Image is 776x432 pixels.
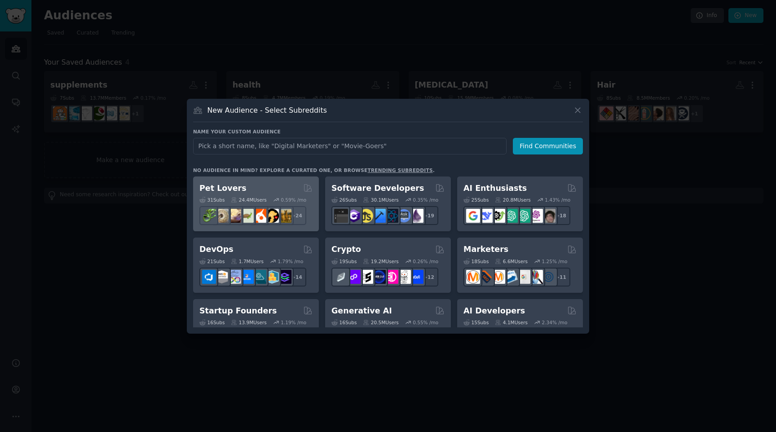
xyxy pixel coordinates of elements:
[240,270,254,284] img: DevOpsLinks
[495,197,530,203] div: 20.8M Users
[359,270,373,284] img: ethstaker
[334,209,348,223] img: software
[410,209,423,223] img: elixir
[331,258,357,264] div: 19 Sub s
[287,268,306,287] div: + 14
[265,209,279,223] img: PetAdvice
[463,244,508,255] h2: Marketers
[551,206,570,225] div: + 18
[202,209,216,223] img: herpetology
[199,197,225,203] div: 31 Sub s
[545,197,570,203] div: 1.43 % /mo
[551,268,570,287] div: + 11
[215,270,229,284] img: AWS_Certified_Experts
[281,319,306,326] div: 1.19 % /mo
[542,270,556,284] img: OnlineMarketing
[252,270,266,284] img: platformengineering
[347,270,361,284] img: 0xPolygon
[516,270,530,284] img: googleads
[227,270,241,284] img: Docker_DevOps
[193,167,435,173] div: No audience in mind? Explore a curated one, or browse .
[491,270,505,284] img: AskMarketing
[479,209,493,223] img: DeepSeek
[542,209,556,223] img: ArtificalIntelligence
[419,268,438,287] div: + 12
[347,209,361,223] img: csharp
[419,206,438,225] div: + 19
[199,183,247,194] h2: Pet Lovers
[463,197,489,203] div: 25 Sub s
[199,244,234,255] h2: DevOps
[207,106,327,115] h3: New Audience - Select Subreddits
[516,209,530,223] img: chatgpt_prompts_
[199,319,225,326] div: 16 Sub s
[281,197,306,203] div: 0.59 % /mo
[529,209,543,223] img: OpenAIDev
[278,209,291,223] img: dogbreed
[331,183,424,194] h2: Software Developers
[363,319,398,326] div: 20.5M Users
[265,270,279,284] img: aws_cdk
[202,270,216,284] img: azuredevops
[278,270,291,284] img: PlatformEngineers
[231,319,266,326] div: 13.9M Users
[384,270,398,284] img: defiblockchain
[331,197,357,203] div: 26 Sub s
[491,209,505,223] img: AItoolsCatalog
[413,258,438,264] div: 0.26 % /mo
[504,270,518,284] img: Emailmarketing
[384,209,398,223] img: reactnative
[363,197,398,203] div: 30.1M Users
[231,258,264,264] div: 1.7M Users
[215,209,229,223] img: ballpython
[410,270,423,284] img: defi_
[466,270,480,284] img: content_marketing
[331,319,357,326] div: 16 Sub s
[372,270,386,284] img: web3
[367,168,432,173] a: trending subreddits
[278,258,304,264] div: 1.79 % /mo
[199,305,277,317] h2: Startup Founders
[413,319,438,326] div: 0.55 % /mo
[413,197,438,203] div: 0.35 % /mo
[463,258,489,264] div: 18 Sub s
[463,319,489,326] div: 15 Sub s
[193,128,583,135] h3: Name your custom audience
[227,209,241,223] img: leopardgeckos
[463,305,525,317] h2: AI Developers
[240,209,254,223] img: turtle
[252,209,266,223] img: cockatiel
[231,197,266,203] div: 24.4M Users
[331,244,361,255] h2: Crypto
[199,258,225,264] div: 21 Sub s
[463,183,527,194] h2: AI Enthusiasts
[495,258,528,264] div: 6.6M Users
[504,209,518,223] img: chatgpt_promptDesign
[287,206,306,225] div: + 24
[479,270,493,284] img: bigseo
[397,209,411,223] img: AskComputerScience
[331,305,392,317] h2: Generative AI
[334,270,348,284] img: ethfinance
[529,270,543,284] img: MarketingResearch
[542,258,568,264] div: 1.25 % /mo
[542,319,568,326] div: 2.34 % /mo
[513,138,583,154] button: Find Communities
[372,209,386,223] img: iOSProgramming
[193,138,507,154] input: Pick a short name, like "Digital Marketers" or "Movie-Goers"
[466,209,480,223] img: GoogleGeminiAI
[363,258,398,264] div: 19.2M Users
[397,270,411,284] img: CryptoNews
[359,209,373,223] img: learnjavascript
[495,319,528,326] div: 4.1M Users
